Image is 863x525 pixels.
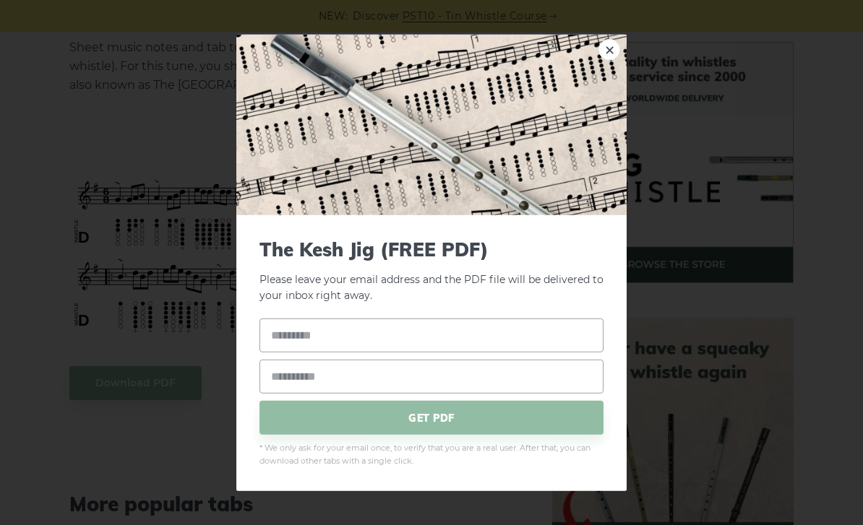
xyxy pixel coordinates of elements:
span: GET PDF [259,401,604,435]
a: × [598,38,620,60]
span: The Kesh Jig (FREE PDF) [259,238,604,260]
p: Please leave your email address and the PDF file will be delivered to your inbox right away. [259,238,604,304]
img: Tin Whistle Tab Preview [236,34,627,214]
span: * We only ask for your email once, to verify that you are a real user. After that, you can downlo... [259,442,604,468]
